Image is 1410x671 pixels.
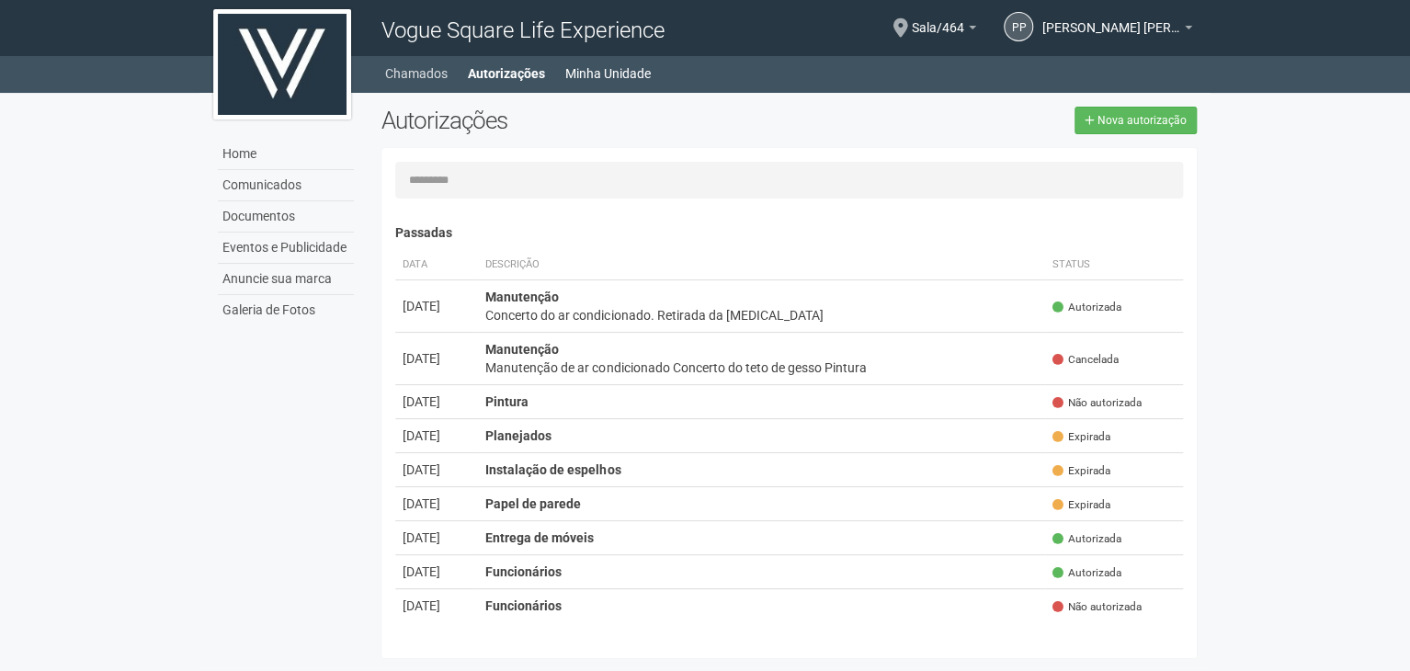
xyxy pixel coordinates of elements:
div: [DATE] [403,495,471,513]
h2: Autorizações [381,107,775,134]
a: Documentos [218,201,354,233]
span: Autorizada [1052,300,1121,315]
a: Eventos e Publicidade [218,233,354,264]
strong: Entrega de móveis [485,530,594,545]
strong: Instalação de espelhos [485,462,620,477]
div: [DATE] [403,529,471,547]
div: [DATE] [403,563,471,581]
a: [PERSON_NAME] [PERSON_NAME] [1042,23,1192,38]
div: Manutenção de ar condicionado Concerto do teto de gesso Pintura [485,358,1038,377]
span: Expirada [1052,429,1110,445]
a: Nova autorização [1075,107,1197,134]
strong: Papel de parede [485,496,581,511]
a: Chamados [385,61,448,86]
strong: Funcionários [485,598,562,613]
span: Autorizada [1052,565,1121,581]
a: Galeria de Fotos [218,295,354,325]
div: [DATE] [403,461,471,479]
strong: Funcionários [485,564,562,579]
img: logo.jpg [213,9,351,119]
th: Status [1045,250,1183,280]
a: PP [1004,12,1033,41]
a: Sala/464 [912,23,976,38]
div: [DATE] [403,349,471,368]
a: Comunicados [218,170,354,201]
span: Expirada [1052,463,1110,479]
span: Patrick Peloso Pereira Figueiredo [1042,3,1180,35]
span: Não autorizada [1052,599,1142,615]
strong: Manutenção [485,342,559,357]
a: Home [218,139,354,170]
th: Data [395,250,478,280]
div: Concerto do ar condicionado. Retirada da [MEDICAL_DATA] [485,306,1038,324]
span: Vogue Square Life Experience [381,17,664,43]
span: Sala/464 [912,3,964,35]
div: [DATE] [403,597,471,615]
div: [DATE] [403,297,471,315]
a: Anuncie sua marca [218,264,354,295]
span: Expirada [1052,497,1110,513]
a: Autorizações [468,61,545,86]
div: [DATE] [403,392,471,411]
div: [DATE] [403,426,471,445]
span: Nova autorização [1097,114,1187,127]
span: Autorizada [1052,531,1121,547]
strong: Planejados [485,428,551,443]
a: Minha Unidade [565,61,651,86]
span: Cancelada [1052,352,1119,368]
h4: Passadas [395,226,1183,240]
strong: Manutenção [485,290,559,304]
span: Não autorizada [1052,395,1142,411]
th: Descrição [478,250,1045,280]
strong: Pintura [485,394,529,409]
